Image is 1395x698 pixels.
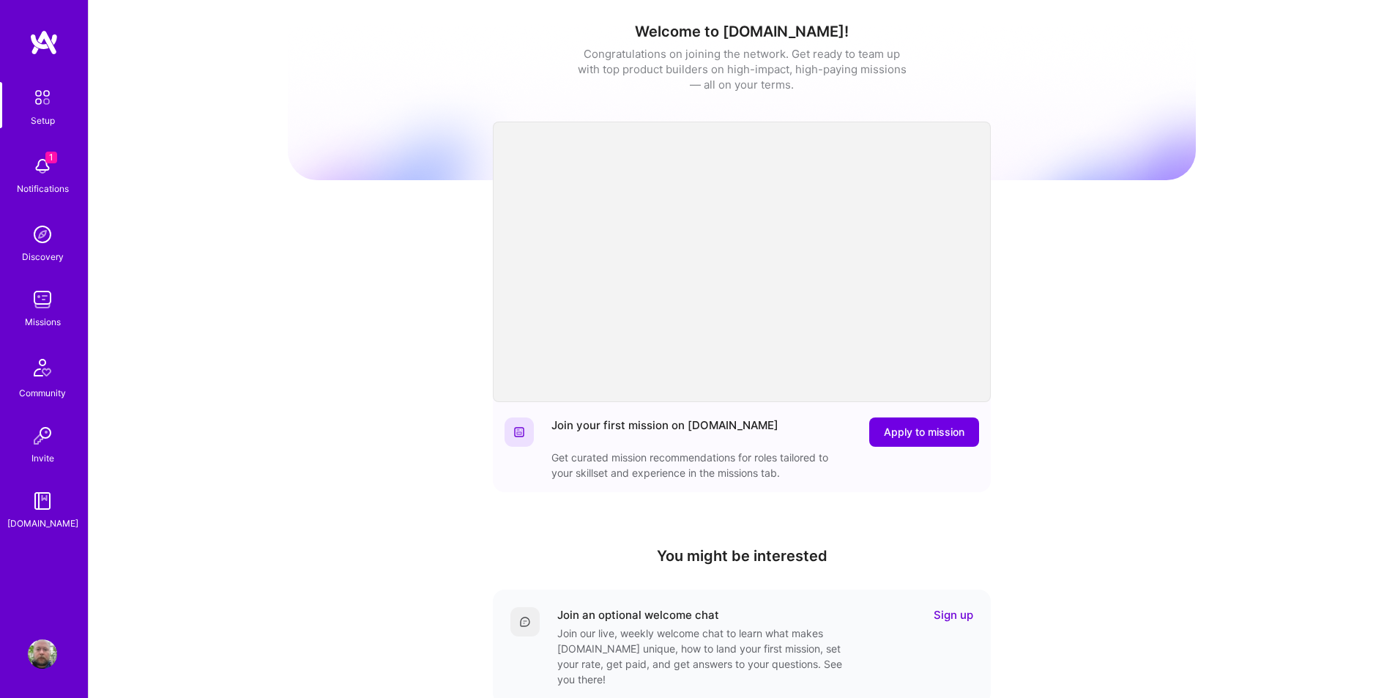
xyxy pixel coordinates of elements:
div: Community [19,385,66,401]
img: teamwork [28,285,57,314]
span: Apply to mission [884,425,964,439]
div: Invite [31,450,54,466]
img: guide book [28,486,57,516]
h4: You might be interested [493,547,991,565]
img: Community [25,350,60,385]
a: Sign up [934,607,973,623]
a: User Avatar [24,639,61,669]
img: logo [29,29,59,56]
div: Discovery [22,249,64,264]
h1: Welcome to [DOMAIN_NAME]! [288,23,1196,40]
img: discovery [28,220,57,249]
button: Apply to mission [869,417,979,447]
div: [DOMAIN_NAME] [7,516,78,531]
div: Join our live, weekly welcome chat to learn what makes [DOMAIN_NAME] unique, how to land your fir... [557,625,850,687]
img: Comment [519,616,531,628]
img: setup [27,82,58,113]
div: Get curated mission recommendations for roles tailored to your skillset and experience in the mis... [551,450,844,480]
div: Join your first mission on [DOMAIN_NAME] [551,417,778,447]
div: Missions [25,314,61,330]
img: Invite [28,421,57,450]
iframe: video [493,122,991,402]
span: 1 [45,152,57,163]
div: Join an optional welcome chat [557,607,719,623]
img: Website [513,426,525,438]
img: bell [28,152,57,181]
div: Congratulations on joining the network. Get ready to team up with top product builders on high-im... [577,46,907,92]
img: User Avatar [28,639,57,669]
div: Notifications [17,181,69,196]
div: Setup [31,113,55,128]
